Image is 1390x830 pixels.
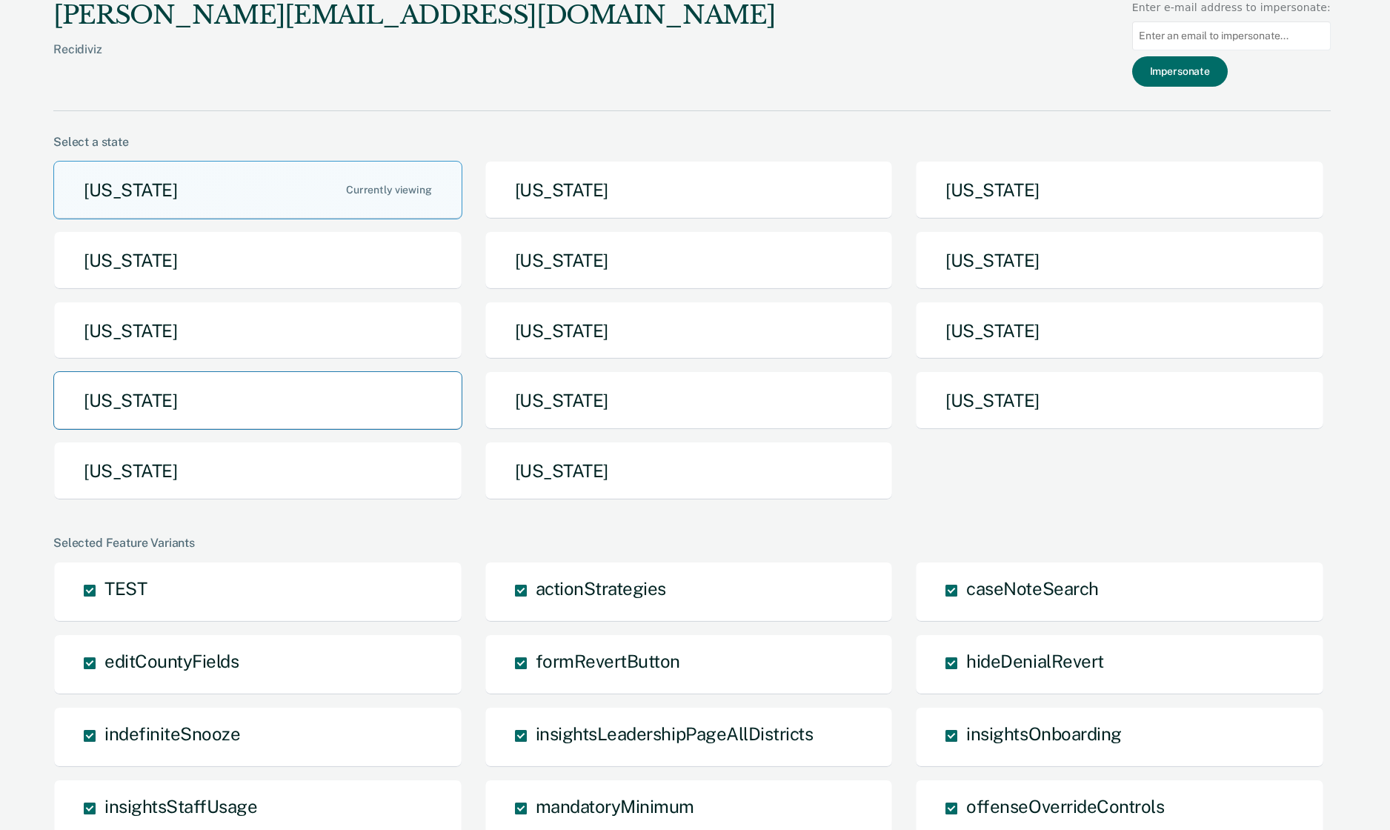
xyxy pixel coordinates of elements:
[485,302,894,360] button: [US_STATE]
[104,723,240,744] span: indefiniteSnooze
[53,42,775,80] div: Recidiviz
[53,135,1331,149] div: Select a state
[104,796,257,817] span: insightsStaffUsage
[915,371,1324,430] button: [US_STATE]
[53,536,1331,550] div: Selected Feature Variants
[485,442,894,500] button: [US_STATE]
[1132,21,1331,50] input: Enter an email to impersonate...
[104,578,147,599] span: TEST
[485,231,894,290] button: [US_STATE]
[485,371,894,430] button: [US_STATE]
[536,651,680,671] span: formRevertButton
[536,578,666,599] span: actionStrategies
[53,231,462,290] button: [US_STATE]
[53,302,462,360] button: [US_STATE]
[485,161,894,219] button: [US_STATE]
[915,231,1324,290] button: [US_STATE]
[53,442,462,500] button: [US_STATE]
[966,723,1121,744] span: insightsOnboarding
[53,161,462,219] button: [US_STATE]
[966,796,1164,817] span: offenseOverrideControls
[104,651,239,671] span: editCountyFields
[536,723,814,744] span: insightsLeadershipPageAllDistricts
[966,651,1103,671] span: hideDenialRevert
[1132,56,1228,87] button: Impersonate
[53,371,462,430] button: [US_STATE]
[915,161,1324,219] button: [US_STATE]
[536,796,694,817] span: mandatoryMinimum
[966,578,1098,599] span: caseNoteSearch
[915,302,1324,360] button: [US_STATE]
